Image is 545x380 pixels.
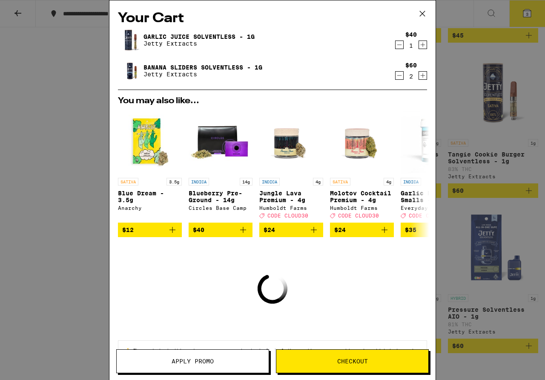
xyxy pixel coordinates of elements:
span: Checkout [337,358,368,364]
img: Anarchy - Blue Dream - 3.5g [118,110,182,174]
div: Anarchy [118,205,182,211]
span: CODE CLOUD30 [338,213,379,218]
a: Open page for Blue Dream - 3.5g from Anarchy [118,110,182,223]
button: Decrement [395,41,404,49]
button: Decrement [395,71,404,80]
a: Open page for Blueberry Pre-Ground - 14g from Circles Base Camp [189,110,252,223]
a: Open page for Molotov Cocktail Premium - 4g from Humboldt Farms [330,110,394,223]
button: Apply Promo [116,349,269,373]
span: Apply Promo [172,358,214,364]
button: Increment [419,71,427,80]
a: Open page for Jungle Lava Premium - 4g from Humboldt Farms [259,110,323,223]
p: INDICA [259,178,280,186]
button: Checkout [276,349,429,373]
p: 4g [384,178,394,186]
p: Blue Dream - 3.5g [118,190,182,203]
button: Add to bag [330,223,394,237]
div: Humboldt Farms [330,205,394,211]
a: Garlic Juice Solventless - 1g [143,33,255,40]
button: Add to bag [259,223,323,237]
div: Everyday [401,205,465,211]
p: Garlic Dreams Smalls - 3.5g [401,190,465,203]
a: Banana Sliders Solventless - 1g [143,64,262,71]
button: Increment [419,41,427,49]
a: Open page for Garlic Dreams Smalls - 3.5g from Everyday [401,110,465,223]
span: $12 [122,226,134,233]
div: Circles Base Camp [189,205,252,211]
div: $40 [405,31,417,38]
span: $24 [334,226,346,233]
p: Jetty Extracts [143,71,262,78]
p: Jetty Extracts [143,40,255,47]
img: Humboldt Farms - Molotov Cocktail Premium - 4g [330,110,394,174]
p: 14g [240,178,252,186]
p: Blueberry Pre-Ground - 14g [189,190,252,203]
span: $24 [264,226,275,233]
h2: Your Cart [118,9,427,28]
img: Everyday - Garlic Dreams Smalls - 3.5g [401,110,465,174]
span: The products in this order can expose you to chemicals including marijuana or cannabis smoke, whi... [125,348,417,363]
p: Molotov Cocktail Premium - 4g [330,190,394,203]
img: Banana Sliders Solventless - 1g [118,59,142,83]
button: Add to bag [189,223,252,237]
p: 3.5g [166,178,182,186]
p: 4g [313,178,323,186]
p: SATIVA [330,178,350,186]
h2: You may also like... [118,97,427,105]
span: ⚠️ [125,348,133,353]
div: 1 [405,42,417,49]
button: Add to bag [401,223,465,237]
div: 2 [405,73,417,80]
span: $40 [193,226,204,233]
p: Jungle Lava Premium - 4g [259,190,323,203]
img: Humboldt Farms - Jungle Lava Premium - 4g [259,110,323,174]
img: Circles Base Camp - Blueberry Pre-Ground - 14g [189,110,252,174]
button: Add to bag [118,223,182,237]
div: Humboldt Farms [259,205,323,211]
img: Garlic Juice Solventless - 1g [118,28,142,52]
span: CODE CLOUD30 [409,213,450,218]
span: CODE CLOUD30 [267,213,308,218]
p: INDICA [189,178,209,186]
span: $35 [405,226,416,233]
span: Hi. Need any help? [5,6,61,13]
div: $60 [405,62,417,69]
p: INDICA [401,178,421,186]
